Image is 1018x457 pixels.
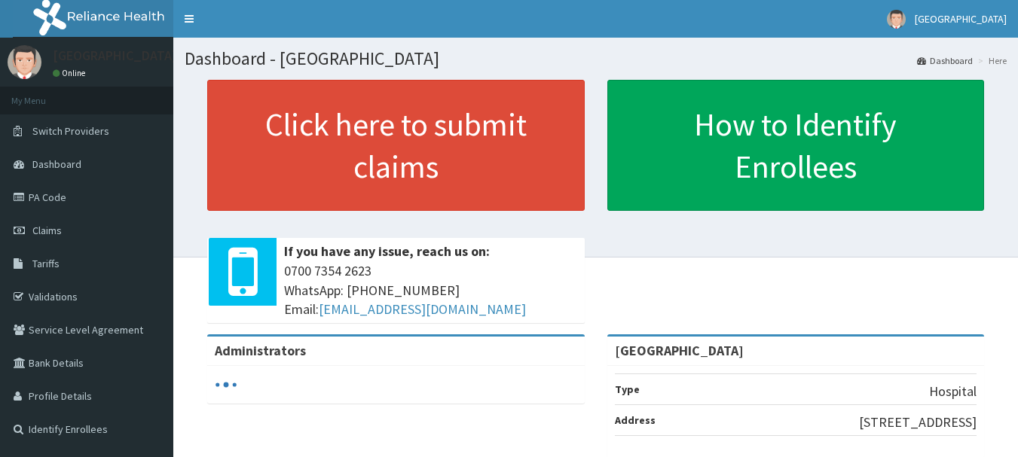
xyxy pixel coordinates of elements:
[915,12,1007,26] span: [GEOGRAPHIC_DATA]
[615,342,744,359] strong: [GEOGRAPHIC_DATA]
[615,413,656,427] b: Address
[284,261,577,319] span: 0700 7354 2623 WhatsApp: [PHONE_NUMBER] Email:
[8,45,41,79] img: User Image
[207,80,585,211] a: Click here to submit claims
[32,124,109,138] span: Switch Providers
[32,257,60,270] span: Tariffs
[887,10,906,29] img: User Image
[607,80,985,211] a: How to Identify Enrollees
[185,49,1007,69] h1: Dashboard - [GEOGRAPHIC_DATA]
[215,373,237,396] svg: audio-loading
[929,382,977,401] p: Hospital
[53,68,89,78] a: Online
[859,413,977,432] p: [STREET_ADDRESS]
[215,342,306,359] b: Administrators
[974,54,1007,67] li: Here
[32,224,62,237] span: Claims
[615,382,640,396] b: Type
[284,242,490,260] b: If you have any issue, reach us on:
[917,54,973,67] a: Dashboard
[53,49,177,62] p: [GEOGRAPHIC_DATA]
[319,300,526,318] a: [EMAIL_ADDRESS][DOMAIN_NAME]
[32,157,81,171] span: Dashboard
